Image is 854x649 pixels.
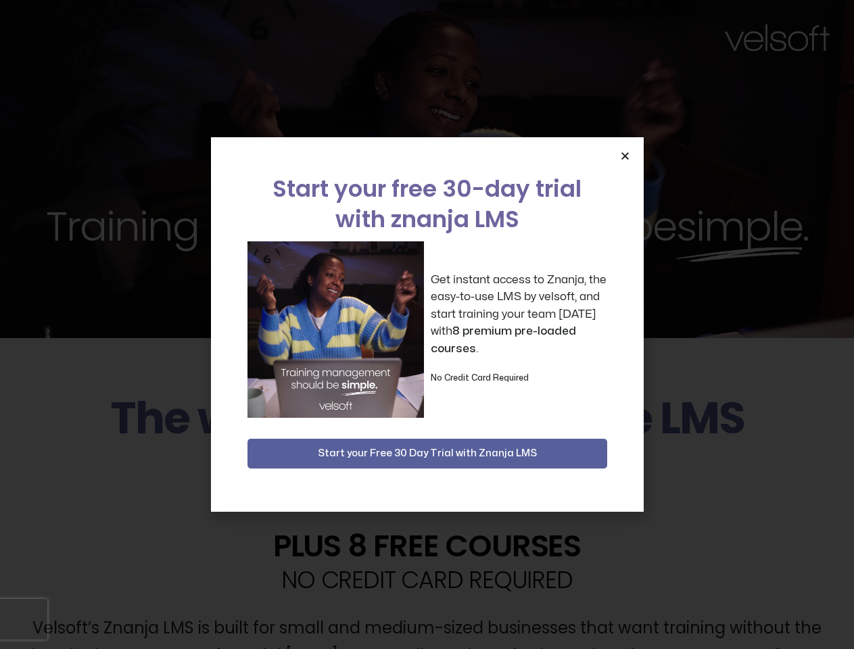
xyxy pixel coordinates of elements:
[620,151,630,161] a: Close
[247,174,607,235] h2: Start your free 30-day trial with znanja LMS
[247,241,424,418] img: a woman sitting at her laptop dancing
[431,325,576,354] strong: 8 premium pre-loaded courses
[247,439,607,468] button: Start your Free 30 Day Trial with Znanja LMS
[431,374,529,382] strong: No Credit Card Required
[431,271,607,358] p: Get instant access to Znanja, the easy-to-use LMS by velsoft, and start training your team [DATE]...
[318,446,537,462] span: Start your Free 30 Day Trial with Znanja LMS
